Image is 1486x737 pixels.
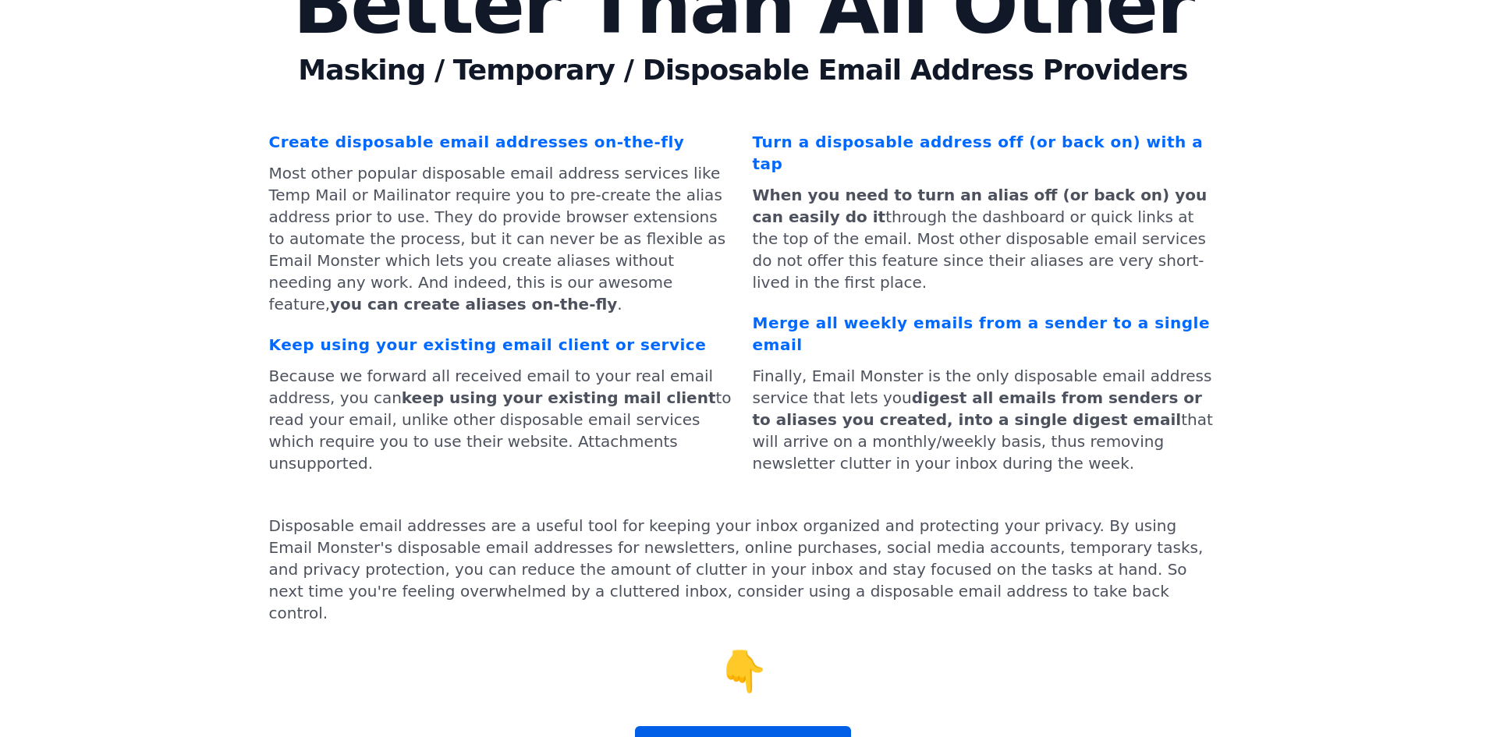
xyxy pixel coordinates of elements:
[260,56,1227,103] h1: Masking / Temporary / Disposable Email Address Providers
[402,388,716,407] b: keep using your existing mail client
[753,186,1208,226] b: When you need to turn an alias off (or back on) you can easily do it
[269,162,734,315] p: Most other popular disposable email address services like Temp Mail or Mailinator require you to ...
[269,131,734,153] div: Create disposable email addresses on-the-fly
[753,131,1218,175] div: Turn a disposable address off (or back on) with a tap
[260,643,1227,701] p: 👇
[753,388,1202,429] b: digest all emails from senders or to aliases you created, into a single digest email
[269,365,734,474] p: Because we forward all received email to your real email address, you can to read your email, unl...
[753,312,1218,356] div: Merge all weekly emails from a sender to a single email
[269,334,734,356] div: Keep using your existing email client or service
[330,295,617,314] b: you can create aliases on-the-fly
[753,365,1218,474] p: Finally, Email Monster is the only disposable email address service that lets you that will arriv...
[753,184,1218,293] p: through the dashboard or quick links at the top of the email. Most other disposable email service...
[260,515,1227,624] p: Disposable email addresses are a useful tool for keeping your inbox organized and protecting your...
